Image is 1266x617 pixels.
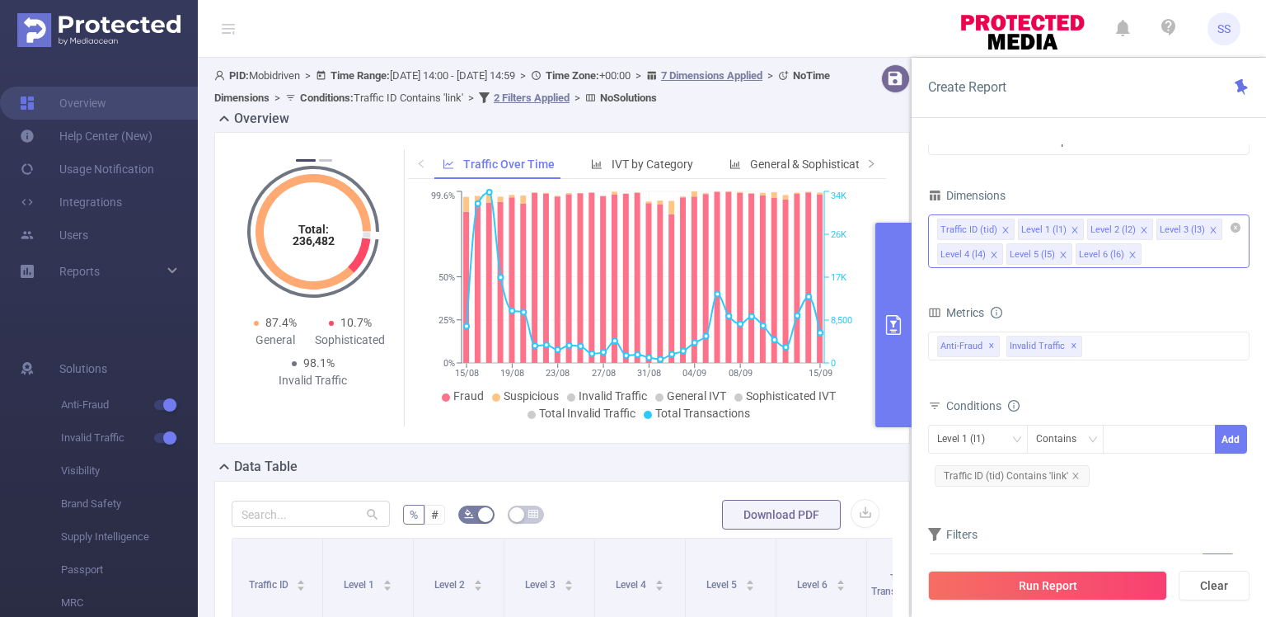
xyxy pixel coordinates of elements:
[1021,219,1067,241] div: Level 1 (l1)
[431,191,455,202] tspan: 99.6%
[654,577,664,587] div: Sort
[745,577,755,587] div: Sort
[238,332,313,349] div: General
[504,389,559,403] span: Suspicious
[866,158,876,168] i: icon: right
[616,579,649,591] span: Level 4
[928,306,984,319] span: Metrics
[1036,426,1088,453] div: Contains
[654,577,663,582] i: icon: caret-up
[494,92,570,104] u: 2 Filters Applied
[745,584,754,589] i: icon: caret-down
[808,368,832,379] tspan: 15/09
[1231,223,1240,233] i: icon: close-circle
[1076,243,1142,265] li: Level 6 (l6)
[937,219,1015,240] li: Traffic ID (tid)
[600,92,657,104] b: No Solutions
[990,251,998,261] i: icon: close
[20,153,154,186] a: Usage Notification
[1087,219,1153,240] li: Level 2 (l2)
[654,584,663,589] i: icon: caret-down
[473,577,483,587] div: Sort
[546,368,570,379] tspan: 23/08
[443,158,454,170] i: icon: line-chart
[750,158,956,171] span: General & Sophisticated IVT by Category
[1006,243,1072,265] li: Level 5 (l5)
[762,69,778,82] span: >
[20,219,88,252] a: Users
[570,92,585,104] span: >
[546,69,599,82] b: Time Zone:
[300,92,354,104] b: Conditions :
[1001,226,1010,236] i: icon: close
[928,189,1006,202] span: Dimensions
[229,69,249,82] b: PID:
[836,577,846,587] div: Sort
[1018,219,1084,240] li: Level 1 (l1)
[59,255,100,288] a: Reports
[344,579,377,591] span: Level 1
[667,389,726,403] span: General IVT
[473,584,482,589] i: icon: caret-down
[59,265,100,278] span: Reports
[431,508,438,521] span: #
[706,579,739,591] span: Level 5
[265,316,297,329] span: 87.4%
[515,69,531,82] span: >
[1215,425,1247,454] button: Add
[1010,244,1055,266] div: Level 5 (l5)
[382,577,392,582] i: icon: caret-up
[499,368,523,379] tspan: 19/08
[940,219,997,241] div: Traffic ID (tid)
[564,584,573,589] i: icon: caret-down
[935,465,1090,487] span: Traffic ID (tid) Contains 'link'
[20,120,152,153] a: Help Center (New)
[1128,251,1137,261] i: icon: close
[300,92,463,104] span: Traffic ID Contains 'link'
[636,368,660,379] tspan: 31/08
[443,358,455,369] tspan: 0%
[1006,336,1082,357] span: Invalid Traffic
[20,186,122,219] a: Integrations
[661,69,762,82] u: 7 Dimensions Applied
[292,234,334,247] tspan: 236,482
[831,229,846,240] tspan: 26K
[1088,435,1098,446] i: icon: down
[1217,12,1231,45] span: SS
[1140,226,1148,236] i: icon: close
[564,577,573,582] i: icon: caret-up
[61,389,198,422] span: Anti-Fraud
[988,337,995,356] span: ✕
[831,272,846,283] tspan: 17K
[61,422,198,455] span: Invalid Traffic
[525,579,558,591] span: Level 3
[59,352,107,385] span: Solutions
[940,244,986,266] div: Level 4 (l4)
[928,79,1006,95] span: Create Report
[416,158,426,168] i: icon: left
[61,455,198,487] span: Visibility
[728,368,752,379] tspan: 08/09
[1179,571,1250,601] button: Clear
[1160,219,1205,241] div: Level 3 (l3)
[298,223,328,236] tspan: Total:
[831,358,836,369] tspan: 0
[928,571,1167,601] button: Run Report
[612,158,693,171] span: IVT by Category
[631,69,646,82] span: >
[463,92,479,104] span: >
[937,243,1003,265] li: Level 4 (l4)
[270,92,285,104] span: >
[234,109,289,129] h2: Overview
[836,584,845,589] i: icon: caret-down
[382,584,392,589] i: icon: caret-down
[746,389,836,403] span: Sophisticated IVT
[214,70,229,81] i: icon: user
[453,389,484,403] span: Fraud
[61,487,198,520] span: Brand Safety
[1090,219,1136,241] div: Level 2 (l2)
[797,579,830,591] span: Level 6
[249,579,291,591] span: Traffic ID
[313,332,388,349] div: Sophisticated
[234,457,298,477] h2: Data Table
